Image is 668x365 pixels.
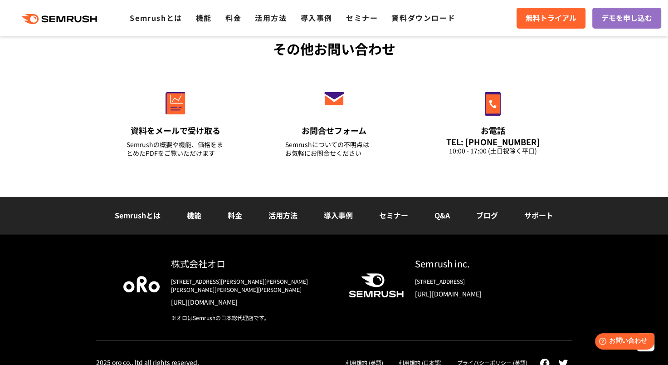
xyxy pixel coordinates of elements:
div: Semrushについての不明点は お気軽にお問合せください [285,140,383,158]
span: 無料トライアル [526,12,576,24]
a: 活用方法 [255,12,287,23]
a: 導入事例 [324,210,353,221]
div: [STREET_ADDRESS][PERSON_NAME][PERSON_NAME][PERSON_NAME][PERSON_NAME][PERSON_NAME] [171,277,334,294]
a: デモを申し込む [592,8,661,29]
a: [URL][DOMAIN_NAME] [415,289,545,298]
div: お電話 [444,125,542,136]
div: 資料をメールで受け取る [127,125,224,136]
div: [STREET_ADDRESS] [415,277,545,286]
a: [URL][DOMAIN_NAME] [171,297,334,306]
a: 料金 [225,12,241,23]
div: Semrush inc. [415,257,545,270]
div: ※オロはSemrushの日本総代理店です。 [171,314,334,322]
div: その他お問い合わせ [96,39,572,59]
a: 資料をメールで受け取る Semrushの概要や機能、価格をまとめたPDFをご覧いただけます [107,73,244,169]
a: 無料トライアル [517,8,585,29]
div: TEL: [PHONE_NUMBER] [444,137,542,147]
a: Semrushとは [130,12,182,23]
a: お問合せフォーム Semrushについての不明点はお気軽にお問合せください [266,73,402,169]
a: Q&A [434,210,450,221]
img: oro company [123,276,160,292]
a: Semrushとは [115,210,161,221]
iframe: Help widget launcher [587,330,658,355]
div: お問合せフォーム [285,125,383,136]
a: ブログ [476,210,498,221]
span: デモを申し込む [601,12,652,24]
div: Semrushの概要や機能、価格をまとめたPDFをご覧いただけます [127,140,224,158]
a: 資料ダウンロード [391,12,455,23]
div: 10:00 - 17:00 (土日祝除く平日) [444,147,542,155]
a: 活用方法 [268,210,297,221]
a: 機能 [196,12,212,23]
a: セミナー [346,12,378,23]
a: 機能 [187,210,201,221]
a: セミナー [379,210,408,221]
a: サポート [524,210,553,221]
a: 料金 [228,210,242,221]
div: 株式会社オロ [171,257,334,270]
a: 導入事例 [301,12,332,23]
